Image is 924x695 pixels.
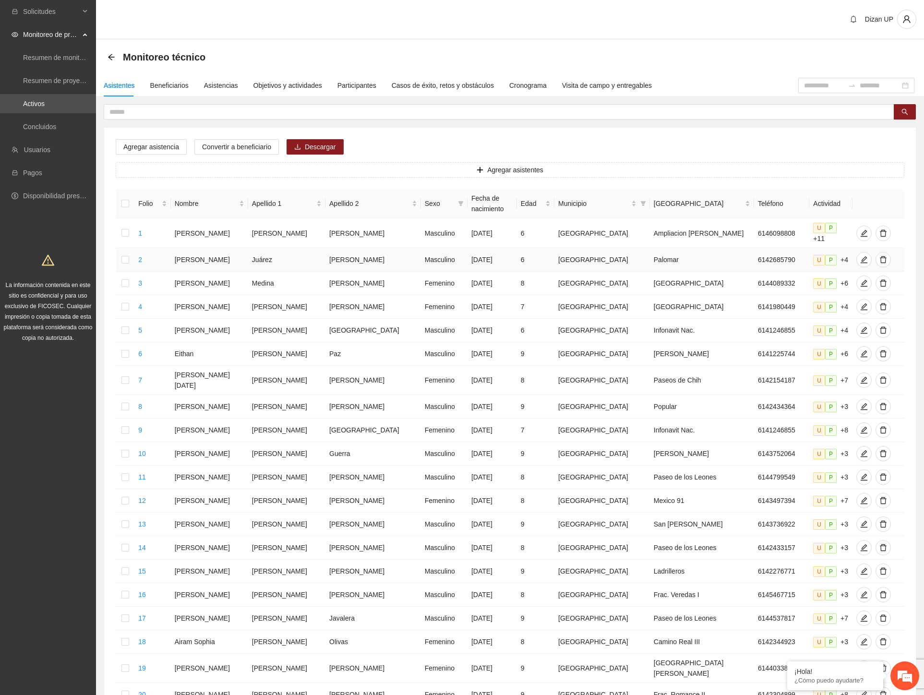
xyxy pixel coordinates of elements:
td: [PERSON_NAME] [248,218,325,248]
span: [GEOGRAPHIC_DATA] [654,198,743,209]
button: edit [856,634,872,649]
span: edit [857,544,871,551]
button: edit [856,660,872,676]
div: Objetivos y actividades [253,80,322,91]
span: U [813,302,825,312]
span: swap-right [848,82,856,89]
span: U [813,325,825,336]
div: Visita de campo y entregables [562,80,652,91]
div: Back [108,53,115,61]
a: 5 [138,326,142,334]
span: U [813,223,825,233]
td: [PERSON_NAME] [325,272,421,295]
td: 8 [517,466,554,489]
a: Activos [23,100,45,108]
span: download [294,144,301,151]
td: [PERSON_NAME] [325,295,421,319]
span: edit [857,591,871,599]
span: Edad [521,198,543,209]
td: [GEOGRAPHIC_DATA] [554,442,650,466]
span: delete [876,229,890,237]
span: delete [876,403,890,410]
span: delete [876,638,890,646]
a: 18 [138,638,146,646]
td: 6142154187 [754,366,809,395]
button: edit [856,563,872,579]
td: Infonavit Nac. [650,419,754,442]
td: Guerra [325,442,421,466]
td: Masculino [421,342,468,366]
td: 6141225744 [754,342,809,366]
a: 17 [138,614,146,622]
span: delete [876,473,890,481]
button: edit [856,516,872,532]
span: U [813,402,825,412]
button: delete [876,634,891,649]
button: edit [856,540,872,555]
td: [GEOGRAPHIC_DATA] [325,419,421,442]
button: edit [856,299,872,314]
td: [PERSON_NAME] [248,442,325,466]
button: delete [876,446,891,461]
span: delete [876,303,890,311]
span: edit [857,303,871,311]
td: Masculino [421,442,468,466]
span: Descargar [305,142,336,152]
td: [GEOGRAPHIC_DATA] [554,419,650,442]
span: Monitoreo técnico [123,49,205,65]
td: [GEOGRAPHIC_DATA] [650,295,754,319]
td: [DATE] [468,395,517,419]
td: [DATE] [468,218,517,248]
span: arrow-left [108,53,115,61]
button: edit [856,252,872,267]
td: [GEOGRAPHIC_DATA] [554,272,650,295]
td: [PERSON_NAME] [171,218,248,248]
span: edit [857,350,871,358]
span: P [825,349,837,359]
td: Masculino [421,466,468,489]
a: 4 [138,303,142,311]
button: delete [876,276,891,291]
span: inbox [12,8,18,15]
span: plus [477,167,483,174]
td: [PERSON_NAME] [248,466,325,489]
td: [PERSON_NAME] [248,295,325,319]
td: Paseo de los Leones [650,466,754,489]
span: edit [857,256,871,264]
td: Masculino [421,319,468,342]
td: 6144089332 [754,272,809,295]
span: search [901,108,908,116]
td: 8 [517,272,554,295]
td: [DATE] [468,366,517,395]
td: 6142685790 [754,248,809,272]
span: U [813,349,825,359]
span: P [825,325,837,336]
td: [PERSON_NAME] [171,395,248,419]
a: 19 [138,664,146,672]
td: [DATE] [468,319,517,342]
div: Cronograma [509,80,547,91]
td: [DATE] [468,489,517,513]
button: plusAgregar asistentes [116,162,904,178]
span: Nombre [175,198,237,209]
span: delete [876,256,890,264]
td: [PERSON_NAME] [248,319,325,342]
span: edit [857,426,871,434]
button: edit [856,587,872,602]
span: edit [857,473,871,481]
button: delete [876,226,891,241]
td: 9 [517,395,554,419]
span: edit [857,638,871,646]
td: 6 [517,218,554,248]
button: delete [876,660,891,676]
td: +6 [809,272,852,295]
td: [PERSON_NAME] [171,319,248,342]
span: warning [42,254,54,266]
span: Folio [138,198,159,209]
button: edit [856,469,872,485]
button: delete [876,493,891,508]
span: delete [876,614,890,622]
td: [PERSON_NAME] [171,442,248,466]
td: Juárez [248,248,325,272]
td: [PERSON_NAME] [325,248,421,272]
